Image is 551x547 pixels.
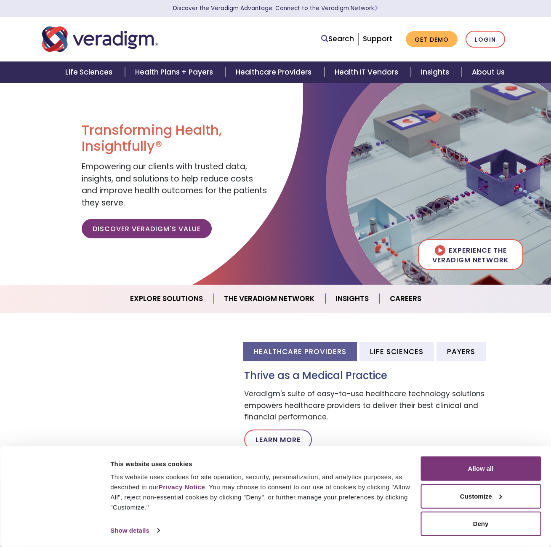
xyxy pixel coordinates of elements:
[359,342,434,361] li: Life Sciences
[244,370,509,382] h3: Thrive as a Medical Practice
[325,288,380,310] a: Insights
[380,288,431,310] a: Careers
[55,61,125,83] a: Life Sciences
[110,472,411,512] div: This website uses cookies for site operation, security, personalization, and analytics purposes, ...
[321,33,354,45] a: Search
[110,459,411,469] div: This website uses cookies
[421,456,541,481] button: Allow all
[244,430,312,450] a: Learn More
[125,61,226,83] a: Health Plans + Payers
[437,342,486,361] li: Payers
[82,122,269,155] h1: Transforming Health, Insightfully®
[411,61,462,83] a: Insights
[243,342,357,361] li: Healthcare Providers
[82,161,267,208] span: Empowering our clients with trusted data, insights, and solutions to help reduce costs and improv...
[374,4,378,12] span: Learn More
[462,61,515,83] a: About Us
[42,25,158,53] img: Veradigm logo
[226,61,324,83] a: Healthcare Providers
[214,288,325,310] a: The Veradigm Network
[82,219,212,238] a: Discover Veradigm's Value
[421,484,541,508] button: Customize
[120,288,214,310] a: Explore Solutions
[244,388,509,423] p: Veradigm's suite of easy-to-use healthcare technology solutions empowers healthcare providers to ...
[159,483,205,491] a: Privacy Notice
[363,34,392,44] a: Support
[421,512,541,536] button: Deny
[406,31,458,48] a: Get Demo
[325,61,411,83] a: Health IT Vendors
[110,524,159,537] a: Show details
[173,4,378,12] a: Discover the Veradigm Advantage: Connect to the Veradigm NetworkLearn More
[466,31,505,48] a: Login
